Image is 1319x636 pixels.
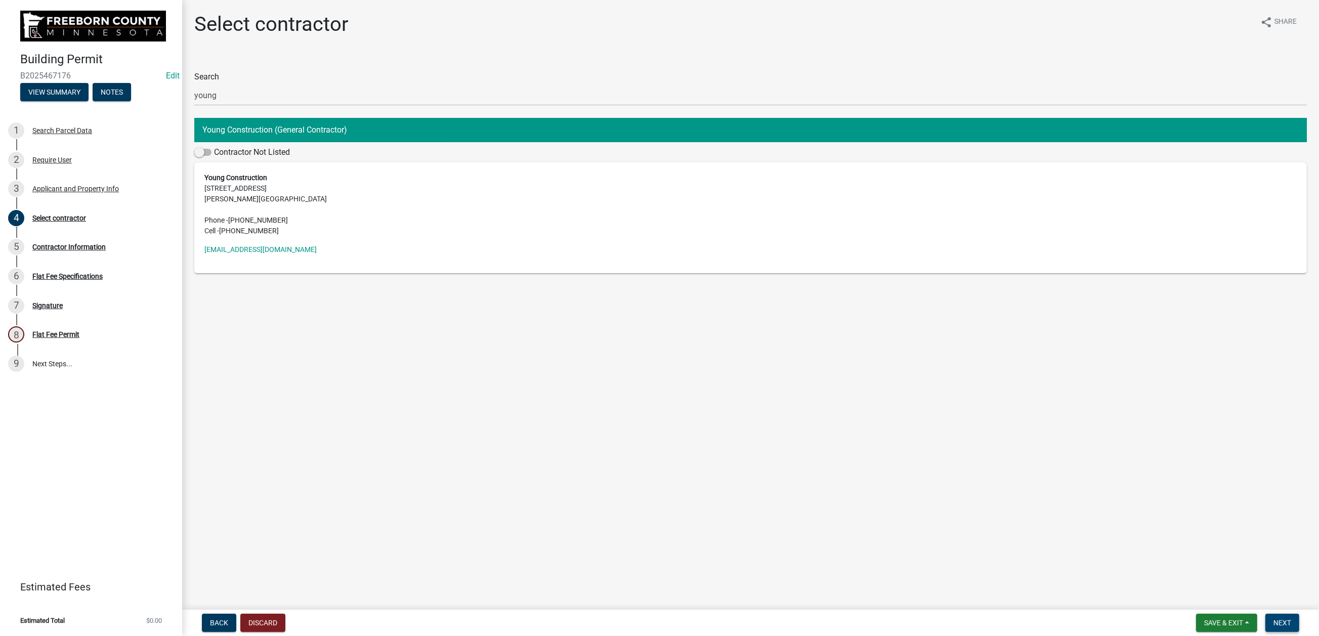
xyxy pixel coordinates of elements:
div: Signature [32,302,63,309]
span: [PHONE_NUMBER] [228,216,288,224]
div: Flat Fee Specifications [32,273,103,280]
button: Back [202,614,236,632]
button: Notes [93,83,131,101]
a: [EMAIL_ADDRESS][DOMAIN_NAME] [204,245,317,253]
button: shareShare [1252,12,1305,32]
label: Search [194,73,219,81]
button: Save & Exit [1196,614,1257,632]
a: Edit [166,71,180,80]
img: Freeborn County, Minnesota [20,11,166,41]
div: Applicant and Property Info [32,185,119,192]
span: $0.00 [146,617,162,624]
button: Next [1265,614,1299,632]
strong: Young Construction [204,174,267,182]
div: 2 [8,152,24,168]
div: 5 [8,239,24,255]
a: Estimated Fees [8,577,166,597]
div: 3 [8,181,24,197]
span: Save & Exit [1204,619,1243,627]
wm-modal-confirm: Notes [93,89,131,97]
span: B2025467176 [20,71,162,80]
div: 8 [8,326,24,343]
abbr: Phone - [204,216,228,224]
h1: Select contractor [194,12,349,36]
span: Back [210,619,228,627]
div: Contractor Information [32,243,106,250]
div: Select contractor [32,215,86,222]
span: Estimated Total [20,617,65,624]
div: 4 [8,210,24,226]
wm-modal-confirm: Summary [20,89,89,97]
div: 7 [8,298,24,314]
div: Flat Fee Permit [32,331,79,338]
h4: Building Permit [20,52,174,67]
span: Next [1273,619,1291,627]
button: Young Construction (General Contractor) [194,118,1307,142]
div: 6 [8,268,24,284]
span: Share [1274,16,1297,28]
i: share [1260,16,1272,28]
address: [STREET_ADDRESS] [PERSON_NAME][GEOGRAPHIC_DATA] [204,173,1297,236]
span: [PHONE_NUMBER] [219,227,279,235]
wm-modal-confirm: Edit Application Number [166,71,180,80]
label: Contractor Not Listed [194,146,290,158]
div: Search Parcel Data [32,127,92,134]
div: 9 [8,356,24,372]
abbr: Cell - [204,227,219,235]
button: View Summary [20,83,89,101]
input: Search... [194,85,1307,106]
div: 1 [8,122,24,139]
div: Require User [32,156,72,163]
button: Discard [240,614,285,632]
